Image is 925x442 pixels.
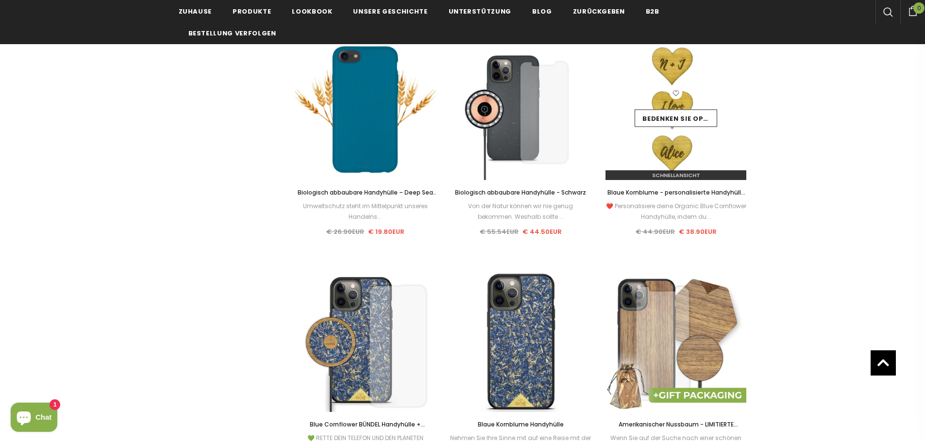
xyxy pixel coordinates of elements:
div: ❤️ Personalisiere deine Organic Blue Cornflower Handyhülle, indem du... [605,201,746,222]
span: Zurückgeben [573,7,625,16]
a: Biologisch abbaubare Handyhülle - Schwarz [450,187,591,198]
span: B2B [646,7,659,16]
span: Blog [532,7,552,16]
inbox-online-store-chat: Onlineshop-Chat von Shopify [8,403,60,434]
span: Unterstützung [449,7,511,16]
span: BESTELLUNG VERFOLGEN [188,29,276,38]
a: BESTELLUNG VERFOLGEN [188,22,276,44]
a: Blue Cornflower BÜNDEL Handyhülle + Displayschutzfolie + Blue Cornflower Mag Safe Charger [295,419,436,430]
a: Blaue Kornblume Handyhülle [450,419,591,430]
a: Blaue Kornblume - personalisierte Handyhülle - personalisiertes Geschenk [605,187,746,198]
span: Amerikanischer Nussbaum - LIMITIERTE AUFLAGE [619,420,738,439]
span: 0 [913,2,925,14]
a: 0 [900,4,925,16]
a: Bedenken Sie Optionen [635,109,717,127]
span: Lookbook [292,7,332,16]
span: Biologisch abbaubare Handyhülle - Schwarz [455,188,586,196]
div: Von der Natur können wir nie genug bekommen. Weshalb sollte ... [450,201,591,222]
a: Amerikanischer Nussbaum - LIMITIERTE AUFLAGE [605,419,746,430]
span: Zuhause [179,7,212,16]
span: € 38.90EUR [679,227,717,236]
span: Schnellansicht [652,171,700,179]
span: Blaue Kornblume - personalisierte Handyhülle - personalisiertes Geschenk [607,188,745,207]
span: Biologisch abbaubare Handyhülle – Deep Sea Blue [298,188,437,207]
span: € 19.80EUR [368,227,404,236]
span: € 55.54EUR [480,227,519,236]
span: Produkte [233,7,271,16]
span: Unsere Geschichte [353,7,427,16]
div: Umweltschutz steht im Mittelpunkt unseres Handelns... [295,201,436,222]
span: € 26.90EUR [326,227,364,236]
span: Blaue Kornblume Handyhülle [478,420,564,428]
a: Biologisch abbaubare Handyhülle – Deep Sea Blue [295,187,436,198]
span: € 44.90EUR [636,227,675,236]
span: € 44.50EUR [522,227,562,236]
a: Schnellansicht [605,170,746,180]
